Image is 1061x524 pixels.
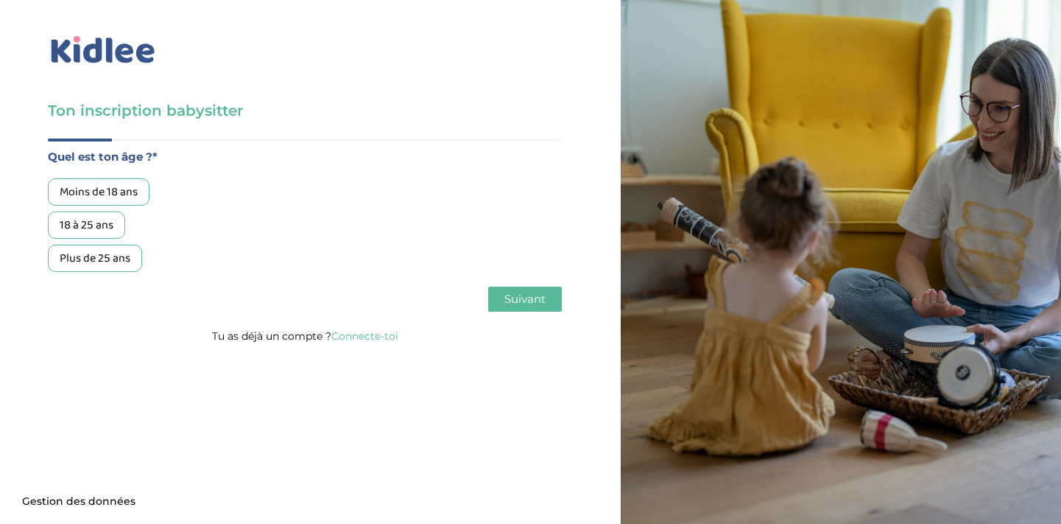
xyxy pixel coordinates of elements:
button: Gestion des données [13,486,144,517]
a: Connecte-toi [331,329,398,343]
div: Moins de 18 ans [48,178,149,206]
button: Suivant [488,287,562,312]
div: Plus de 25 ans [48,245,142,272]
span: Gestion des données [22,495,135,509]
p: Tu as déjà un compte ? [48,326,562,346]
img: logo_kidlee_bleu [48,33,158,67]
button: Précédent [48,287,117,312]
span: Suivant [504,292,546,306]
div: 18 à 25 ans [48,212,125,239]
h3: Ton inscription babysitter [48,100,562,121]
label: Quel est ton âge ?* [48,147,562,167]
